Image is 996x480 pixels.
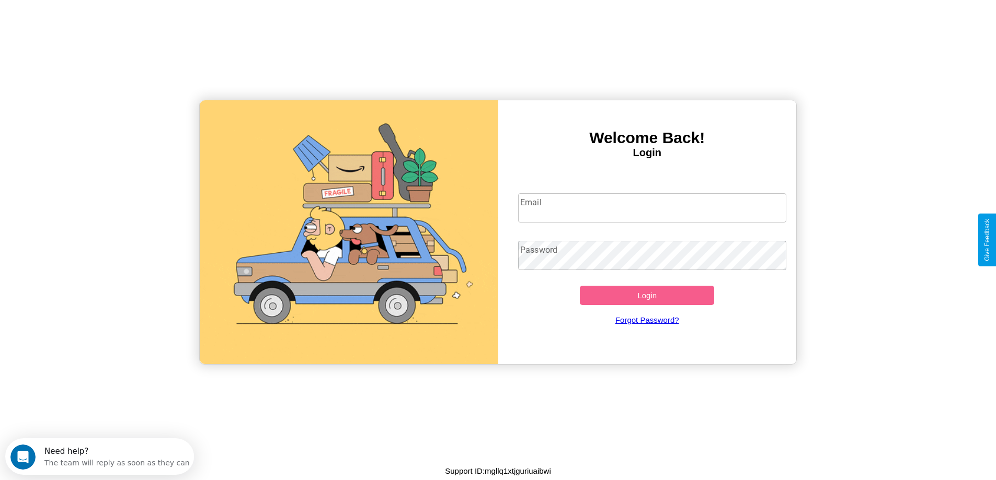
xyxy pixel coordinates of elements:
div: Open Intercom Messenger [4,4,194,33]
h3: Welcome Back! [498,129,797,147]
button: Login [580,286,714,305]
iframe: Intercom live chat [10,444,36,470]
div: Give Feedback [983,219,991,261]
p: Support ID: mgllq1xtjguriuaibwi [445,464,551,478]
h4: Login [498,147,797,159]
iframe: Intercom live chat discovery launcher [5,438,194,475]
a: Forgot Password? [513,305,781,335]
img: gif [200,100,498,364]
div: Need help? [39,9,185,17]
div: The team will reply as soon as they can [39,17,185,28]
